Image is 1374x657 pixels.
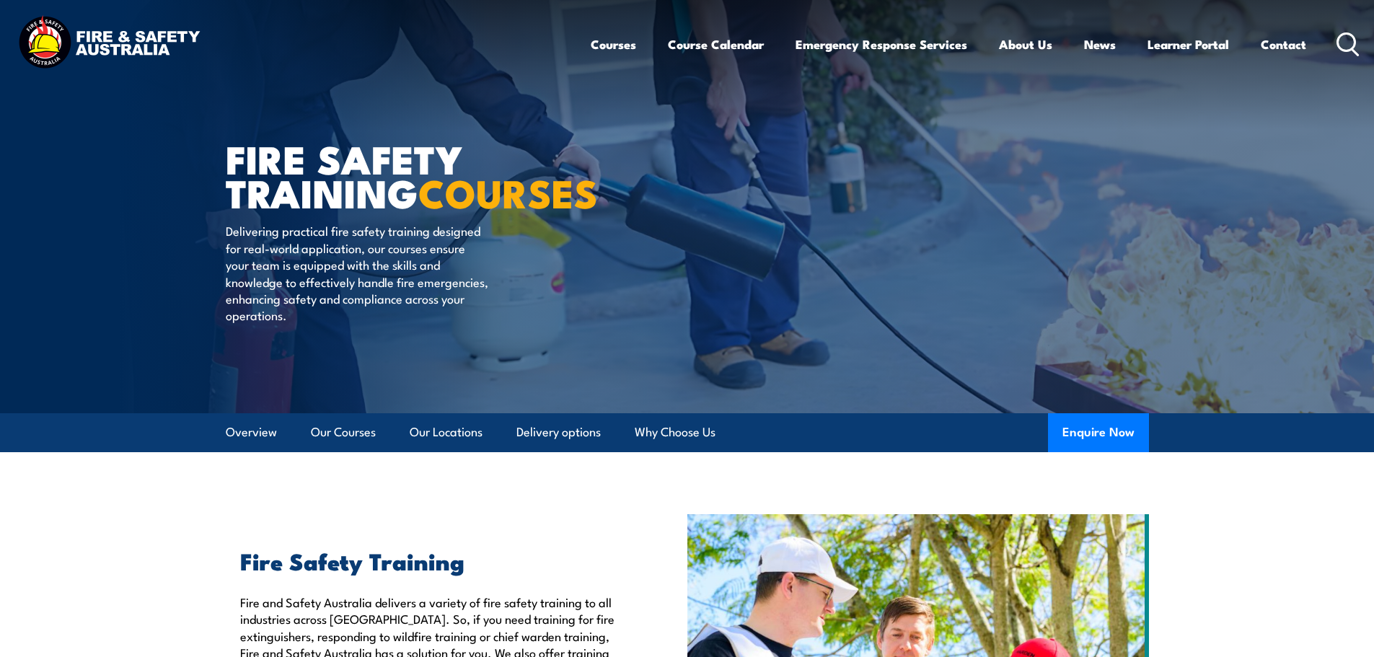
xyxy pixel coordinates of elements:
[1148,25,1229,63] a: Learner Portal
[516,413,601,451] a: Delivery options
[226,413,277,451] a: Overview
[226,222,489,323] p: Delivering practical fire safety training designed for real-world application, our courses ensure...
[1048,413,1149,452] button: Enquire Now
[226,141,582,208] h1: FIRE SAFETY TRAINING
[1084,25,1116,63] a: News
[668,25,764,63] a: Course Calendar
[418,162,598,221] strong: COURSES
[410,413,483,451] a: Our Locations
[999,25,1052,63] a: About Us
[796,25,967,63] a: Emergency Response Services
[311,413,376,451] a: Our Courses
[591,25,636,63] a: Courses
[240,550,621,570] h2: Fire Safety Training
[635,413,715,451] a: Why Choose Us
[1261,25,1306,63] a: Contact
